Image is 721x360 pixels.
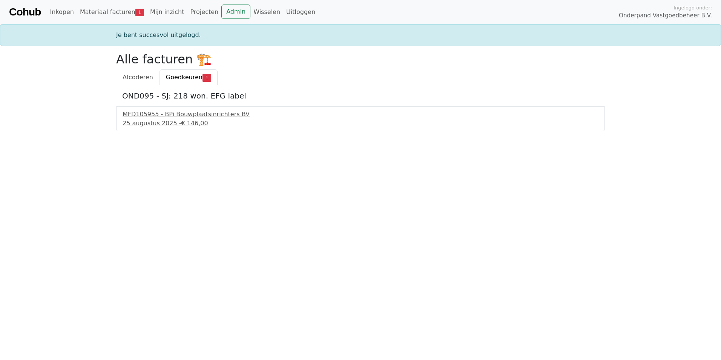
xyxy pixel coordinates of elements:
[116,69,160,85] a: Afcoderen
[135,9,144,16] span: 1
[187,5,221,20] a: Projecten
[123,110,598,128] a: MFD105955 - BPi Bouwplaatsinrichters BV25 augustus 2025 -€ 146,00
[123,110,598,119] div: MFD105955 - BPi Bouwplaatsinrichters BV
[123,74,153,81] span: Afcoderen
[9,3,41,21] a: Cohub
[77,5,147,20] a: Materiaal facturen1
[160,69,218,85] a: Goedkeuren1
[619,11,712,20] span: Onderpand Vastgoedbeheer B.V.
[673,4,712,11] span: Ingelogd onder:
[116,52,605,66] h2: Alle facturen 🏗️
[47,5,77,20] a: Inkopen
[181,120,208,127] span: € 146,00
[166,74,202,81] span: Goedkeuren
[202,74,211,82] span: 1
[283,5,318,20] a: Uitloggen
[122,91,599,100] h5: OND095 - SJ: 218 won. EFG label
[147,5,187,20] a: Mijn inzicht
[250,5,283,20] a: Wisselen
[112,31,609,40] div: Je bent succesvol uitgelogd.
[123,119,598,128] div: 25 augustus 2025 -
[221,5,250,19] a: Admin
